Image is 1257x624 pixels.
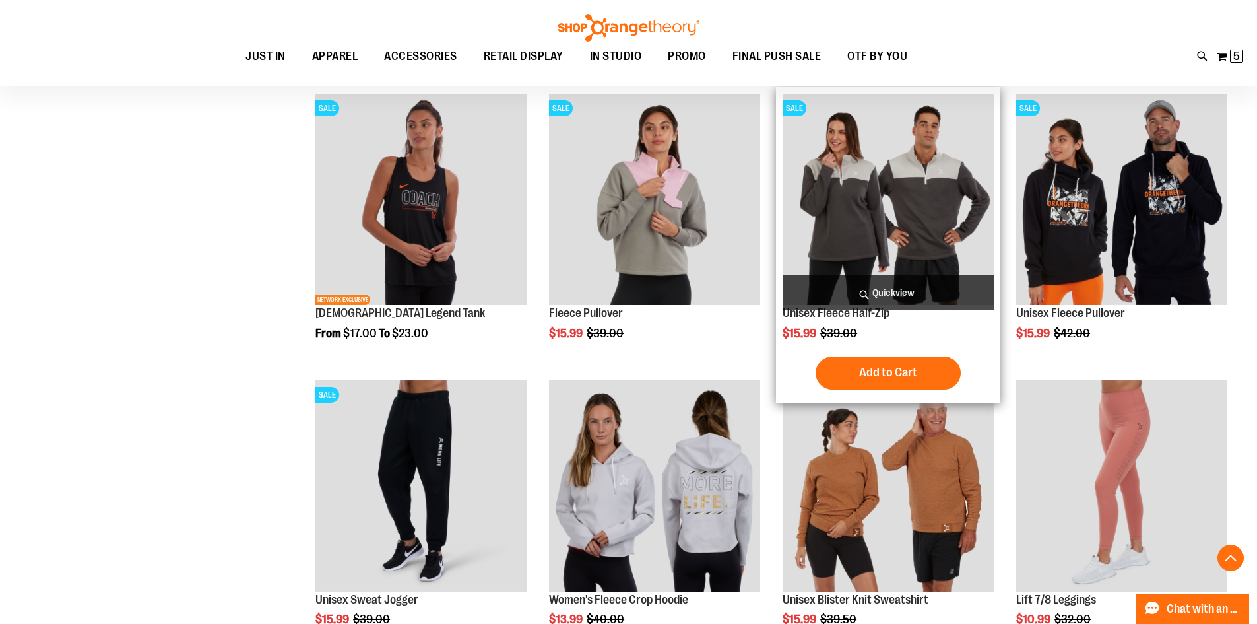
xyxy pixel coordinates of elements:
[315,306,485,320] a: [DEMOGRAPHIC_DATA] Legend Tank
[1167,603,1241,615] span: Chat with an Expert
[309,87,533,374] div: product
[783,100,806,116] span: SALE
[549,327,585,340] span: $15.99
[315,387,339,403] span: SALE
[783,380,994,592] img: Product image for Unisex Blister Knit Sweatshirt
[315,295,370,305] span: NETWORK EXCLUSIVE
[315,94,527,305] img: OTF Ladies Coach FA22 Legend Tank - Black primary image
[315,327,341,340] span: From
[655,42,719,72] a: PROMO
[1016,306,1125,320] a: Unisex Fleece Pullover
[549,94,760,307] a: Product image for Fleece PulloverSALE
[776,87,1000,403] div: product
[315,380,527,594] a: Product image for Unisex Sweat JoggerSALE
[549,380,760,594] a: Product image for Womens Fleece Crop Hoodie
[1217,545,1244,571] button: Back To Top
[556,14,701,42] img: Shop Orangetheory
[549,94,760,305] img: Product image for Fleece Pullover
[232,42,299,72] a: JUST IN
[816,357,961,390] button: Add to Cart
[590,42,642,71] span: IN STUDIO
[343,327,377,340] span: $17.00
[1136,594,1250,624] button: Chat with an Expert
[783,380,994,594] a: Product image for Unisex Blister Knit SweatshirtSALE
[299,42,371,72] a: APPAREL
[549,593,688,606] a: Women's Fleece Crop Hoodie
[470,42,577,72] a: RETAIL DISPLAY
[587,327,626,340] span: $39.00
[392,327,428,340] span: $23.00
[245,42,286,71] span: JUST IN
[549,380,760,592] img: Product image for Womens Fleece Crop Hoodie
[577,42,655,72] a: IN STUDIO
[847,42,907,71] span: OTF BY YOU
[1016,94,1227,305] img: Product image for Unisex Fleece Pullover
[668,42,706,71] span: PROMO
[312,42,358,71] span: APPAREL
[783,327,818,340] span: $15.99
[549,100,573,116] span: SALE
[783,275,994,310] a: Quickview
[315,94,527,307] a: OTF Ladies Coach FA22 Legend Tank - Black primary imageSALENETWORK EXCLUSIVE
[379,327,390,340] span: To
[783,593,928,606] a: Unisex Blister Knit Sweatshirt
[1233,50,1240,63] span: 5
[783,94,994,307] a: Product image for Unisex Fleece Half ZipSALE
[820,327,859,340] span: $39.00
[783,306,889,320] a: Unisex Fleece Half-Zip
[315,380,527,592] img: Product image for Unisex Sweat Jogger
[1016,380,1227,592] img: Product image for Lift 7/8 Leggings
[371,42,470,72] a: ACCESSORIES
[719,42,835,71] a: FINAL PUSH SALE
[1016,593,1096,606] a: Lift 7/8 Leggings
[549,306,623,320] a: Fleece Pullover
[1016,100,1040,116] span: SALE
[1016,94,1227,307] a: Product image for Unisex Fleece PulloverSALE
[315,100,339,116] span: SALE
[542,87,767,374] div: product
[1016,380,1227,594] a: Product image for Lift 7/8 Leggings
[484,42,564,71] span: RETAIL DISPLAY
[783,94,994,305] img: Product image for Unisex Fleece Half Zip
[834,42,920,72] a: OTF BY YOU
[732,42,822,71] span: FINAL PUSH SALE
[859,365,917,380] span: Add to Cart
[1010,87,1234,374] div: product
[1054,327,1092,340] span: $42.00
[1016,327,1052,340] span: $15.99
[315,593,418,606] a: Unisex Sweat Jogger
[384,42,457,71] span: ACCESSORIES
